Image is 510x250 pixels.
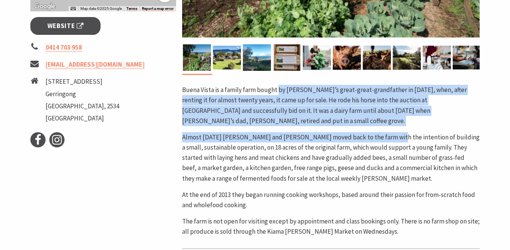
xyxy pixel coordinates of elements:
[46,43,82,52] a: 0414 703 958
[182,190,480,210] p: At the end of 2013 they began running cooking workshops, based around their passion for from-scra...
[46,101,119,111] li: [GEOGRAPHIC_DATA], 2534
[182,85,480,126] p: Buena Vista is a family farm bought by [PERSON_NAME]’s great-great-grandfather in [DATE], when, a...
[32,2,57,11] a: Open this area in Google Maps (opens a new window)
[80,6,122,11] span: Map data ©2025 Google
[303,44,331,71] img: Buena Vista Farm
[183,44,211,71] img: Buena Vista Farm Gerringong
[213,44,241,71] img: Buena Vista Farm
[423,44,451,71] img: Buena Vista Farm
[243,44,271,71] img: Buena Vista Farm
[182,216,480,237] p: The farm is not open for visiting except by appointment and class bookings only. There is no farm...
[46,89,119,99] li: Gerringong
[46,60,145,69] a: [EMAIL_ADDRESS][DOMAIN_NAME]
[46,113,119,123] li: [GEOGRAPHIC_DATA]
[273,44,301,71] img: Fresh Eggs from Buena Vista Farm
[393,44,421,71] img: Buena Vista Farm
[333,44,361,71] img: Buena Vista Farm
[30,17,101,35] a: Website
[32,2,57,11] img: Google
[142,6,174,11] a: Report a map error
[453,44,481,71] img: Buena Vista Farm
[182,132,480,184] p: Almost [DATE] [PERSON_NAME] and [PERSON_NAME] moved back to the farm with the intention of buildi...
[47,21,84,31] span: Website
[71,6,76,11] button: Keyboard shortcuts
[363,44,391,71] img: Buena Vista Farm
[46,77,119,87] li: [STREET_ADDRESS]
[126,6,137,11] a: Terms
